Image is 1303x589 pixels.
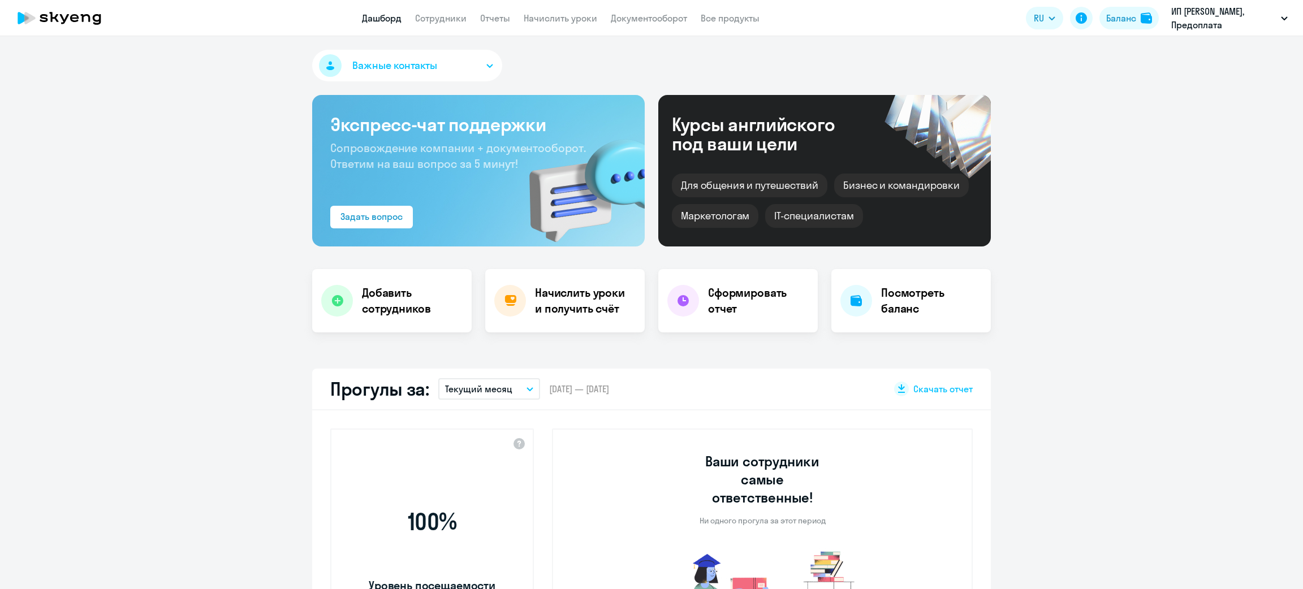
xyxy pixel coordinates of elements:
img: bg-img [513,119,645,246]
button: ИП [PERSON_NAME], Предоплата [1166,5,1293,32]
div: Курсы английского под ваши цели [672,115,865,153]
div: Маркетологам [672,204,758,228]
a: Отчеты [480,12,510,24]
div: IT-специалистам [765,204,862,228]
div: Бизнес и командировки [834,174,969,197]
button: RU [1026,7,1063,29]
h4: Посмотреть баланс [881,285,982,317]
span: Важные контакты [352,58,437,73]
a: Начислить уроки [524,12,597,24]
span: Скачать отчет [913,383,973,395]
a: Сотрудники [415,12,467,24]
div: Задать вопрос [340,210,403,223]
a: Дашборд [362,12,402,24]
span: Сопровождение компании + документооборот. Ответим на ваш вопрос за 5 минут! [330,141,586,171]
h3: Экспресс-чат поддержки [330,113,627,136]
img: balance [1141,12,1152,24]
h4: Начислить уроки и получить счёт [535,285,633,317]
div: Для общения и путешествий [672,174,827,197]
button: Балансbalance [1099,7,1159,29]
h2: Прогулы за: [330,378,429,400]
a: Все продукты [701,12,760,24]
h4: Сформировать отчет [708,285,809,317]
button: Задать вопрос [330,206,413,228]
span: 100 % [367,508,497,535]
h3: Ваши сотрудники самые ответственные! [690,452,835,506]
button: Текущий месяц [438,378,540,400]
p: Текущий месяц [445,382,512,396]
h4: Добавить сотрудников [362,285,463,317]
div: Баланс [1106,11,1136,25]
span: [DATE] — [DATE] [549,383,609,395]
a: Документооборот [611,12,687,24]
span: RU [1034,11,1044,25]
p: ИП [PERSON_NAME], Предоплата [1171,5,1276,32]
button: Важные контакты [312,50,502,81]
p: Ни одного прогула за этот период [700,516,826,526]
